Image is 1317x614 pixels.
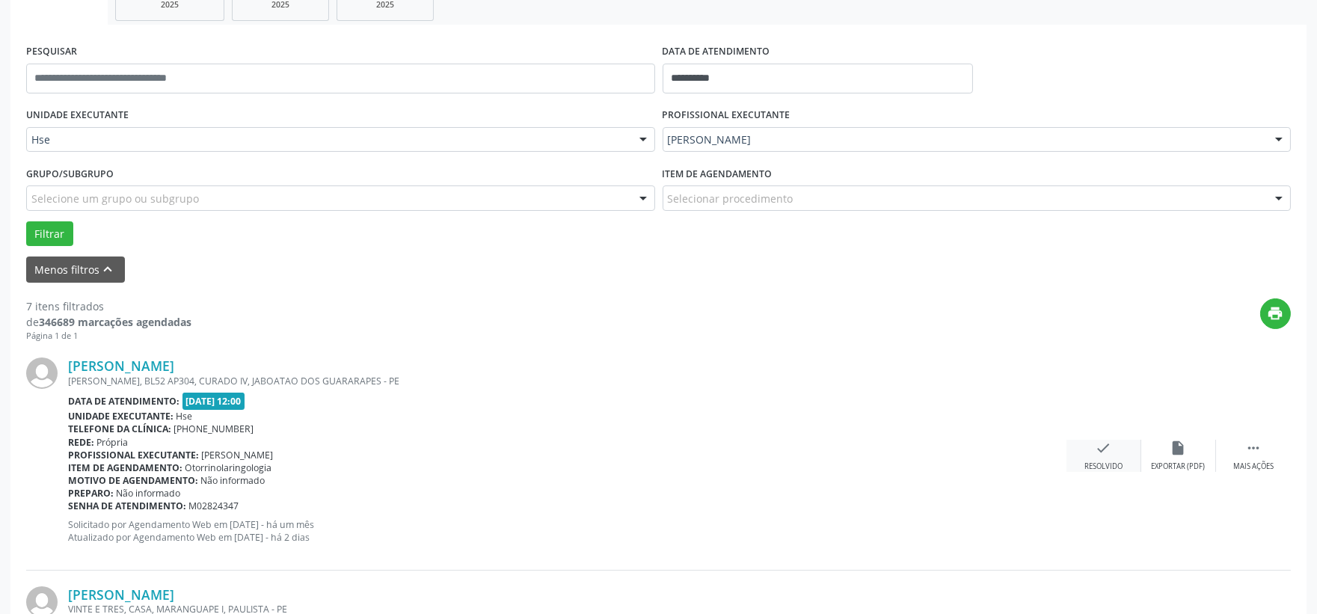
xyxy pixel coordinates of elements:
[68,461,182,474] b: Item de agendamento:
[26,298,191,314] div: 7 itens filtrados
[31,191,199,206] span: Selecione um grupo ou subgrupo
[68,410,174,423] b: Unidade executante:
[1096,440,1112,456] i: check
[26,221,73,247] button: Filtrar
[68,436,94,449] b: Rede:
[1233,461,1274,472] div: Mais ações
[68,449,199,461] b: Profissional executante:
[26,162,114,185] label: Grupo/Subgrupo
[31,132,624,147] span: Hse
[1084,461,1123,472] div: Resolvido
[26,357,58,389] img: img
[39,315,191,329] strong: 346689 marcações agendadas
[1245,440,1262,456] i: 
[117,487,181,500] span: Não informado
[176,410,193,423] span: Hse
[201,474,265,487] span: Não informado
[668,191,793,206] span: Selecionar procedimento
[68,423,171,435] b: Telefone da clínica:
[668,132,1261,147] span: [PERSON_NAME]
[68,518,1066,544] p: Solicitado por Agendamento Web em [DATE] - há um mês Atualizado por Agendamento Web em [DATE] - h...
[26,40,77,64] label: PESQUISAR
[68,586,174,603] a: [PERSON_NAME]
[663,104,790,127] label: PROFISSIONAL EXECUTANTE
[100,261,117,277] i: keyboard_arrow_up
[97,436,129,449] span: Própria
[68,500,186,512] b: Senha de atendimento:
[663,40,770,64] label: DATA DE ATENDIMENTO
[1260,298,1291,329] button: print
[1268,305,1284,322] i: print
[68,487,114,500] b: Preparo:
[26,104,129,127] label: UNIDADE EXECUTANTE
[202,449,274,461] span: [PERSON_NAME]
[1152,461,1206,472] div: Exportar (PDF)
[189,500,239,512] span: M02824347
[68,395,179,408] b: Data de atendimento:
[1170,440,1187,456] i: insert_drive_file
[68,357,174,374] a: [PERSON_NAME]
[185,461,272,474] span: Otorrinolaringologia
[68,474,198,487] b: Motivo de agendamento:
[68,375,1066,387] div: [PERSON_NAME], BL52 AP304, CURADO IV, JABOATAO DOS GUARARAPES - PE
[182,393,245,410] span: [DATE] 12:00
[663,162,773,185] label: Item de agendamento
[174,423,254,435] span: [PHONE_NUMBER]
[26,257,125,283] button: Menos filtroskeyboard_arrow_up
[26,314,191,330] div: de
[26,330,191,343] div: Página 1 de 1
